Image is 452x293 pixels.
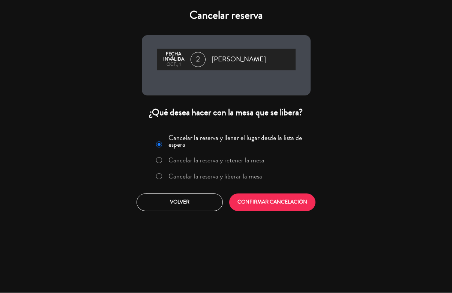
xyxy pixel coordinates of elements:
div: oct., 1 [161,62,187,68]
label: Cancelar la reserva y llenar el lugar desde la lista de espera [168,135,306,148]
span: [PERSON_NAME] [212,54,266,65]
h4: Cancelar reserva [142,9,311,22]
span: 2 [191,52,206,67]
div: ¿Qué desea hacer con la mesa que se libera? [142,107,311,119]
label: Cancelar la reserva y liberar la mesa [168,173,262,180]
label: Cancelar la reserva y retener la mesa [168,157,264,164]
button: CONFIRMAR CANCELACIÓN [229,194,315,211]
button: Volver [137,194,223,211]
div: Fecha inválida [161,52,187,62]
